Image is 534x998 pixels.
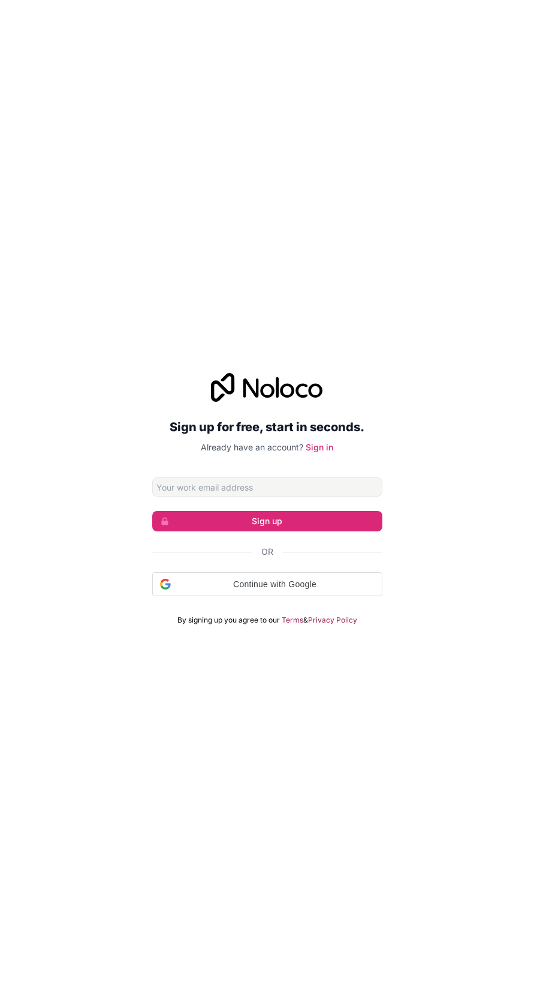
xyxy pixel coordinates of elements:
[177,615,280,625] span: By signing up you agree to our
[282,615,303,625] a: Terms
[261,546,273,558] span: Or
[152,572,382,596] div: Continue with Google
[306,442,333,452] a: Sign in
[308,615,357,625] a: Privacy Policy
[176,578,375,591] span: Continue with Google
[201,442,303,452] span: Already have an account?
[152,511,382,531] button: Sign up
[303,615,308,625] span: &
[152,477,382,497] input: Email address
[152,416,382,438] h2: Sign up for free, start in seconds.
